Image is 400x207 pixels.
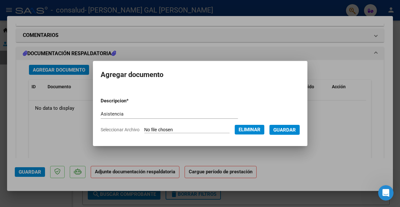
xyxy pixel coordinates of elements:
h2: Agregar documento [101,69,300,81]
span: Eliminar [239,127,260,133]
span: Guardar [273,127,296,133]
span: Seleccionar Archivo [101,127,140,132]
button: Guardar [269,125,300,135]
button: Eliminar [235,125,264,134]
p: Descripcion [101,97,160,105]
iframe: Intercom live chat [378,185,394,201]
